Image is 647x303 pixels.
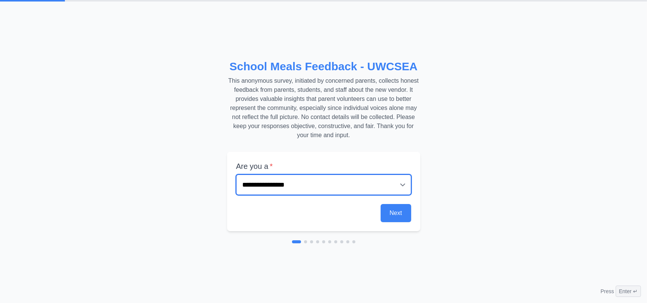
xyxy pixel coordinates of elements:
div: Press [601,286,641,297]
label: Are you a [236,161,411,172]
button: Next [381,204,411,222]
p: This anonymous survey, initiated by concerned parents, collects honest feedback from parents, stu... [227,76,420,140]
span: Enter ↵ [616,286,641,297]
h2: School Meals Feedback - UWCSEA [227,60,420,73]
